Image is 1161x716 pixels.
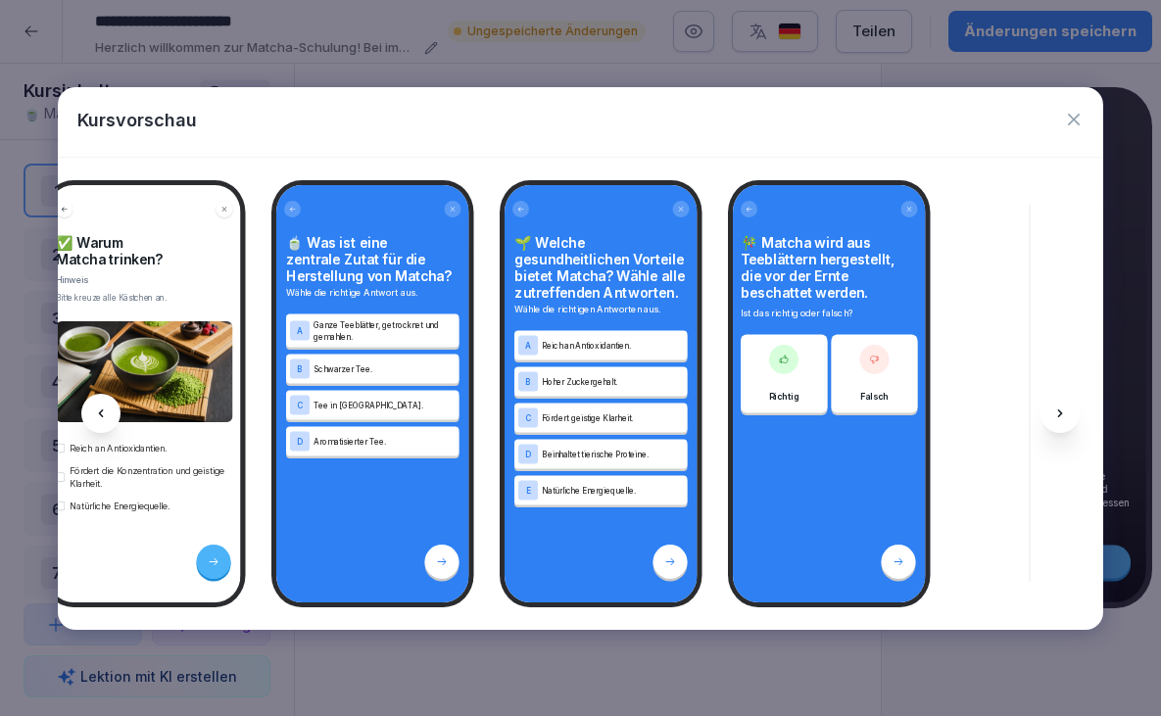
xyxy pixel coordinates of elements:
p: Falsch [860,389,889,403]
p: B [526,377,532,386]
p: Ganze Teeblätter, getrocknet und gemahlen. [314,318,456,342]
p: Wähle die richtigen Antworten aus. [514,303,688,316]
p: Ist das richtig oder falsch? [741,307,918,320]
h4: 🎋 Matcha wird aus Teeblättern hergestellt, die vor der Ernte beschattet werden. [741,234,918,301]
p: Hoher Zuckergehalt. [542,375,684,387]
p: A [525,341,531,350]
p: Aromatisierter Tee. [314,435,456,447]
p: Hinweis [56,273,233,286]
p: Fördert die Konzentration und geistige Klarheit. [70,464,233,490]
p: D [297,437,303,446]
p: E [526,486,531,495]
img: slhsliuqd9fzsw7uing8oxbv.png [56,321,233,422]
p: Wähle die richtige Antwort aus. [286,286,460,300]
p: Schwarzer Tee. [314,362,456,374]
p: Beinhaltet tierische Proteine. [542,448,684,459]
p: A [297,326,303,335]
h4: 🍵 Was ist eine zentrale Zutat für die Herstellung von Matcha? [286,234,460,284]
p: Fördert geistige Klarheit. [542,411,684,423]
p: Richtig [769,389,799,403]
p: Natürliche Energiequelle. [70,500,170,512]
p: Tee in [GEOGRAPHIC_DATA]. [314,399,456,410]
h4: 🌱 Welche gesundheitlichen Vorteile bietet Matcha? Wähle alle zutreffenden Antworten. [514,234,688,301]
h4: ✅ Warum Matcha trinken? [56,234,233,267]
p: Reich an Antioxidantien. [542,339,684,351]
p: B [298,364,304,373]
p: D [525,450,531,458]
p: C [297,401,303,409]
p: C [525,413,531,422]
div: Bitte kreuze alle Kästchen an. [56,292,233,304]
p: Natürliche Energiequelle. [542,484,684,496]
p: Reich an Antioxidantien. [70,442,168,454]
p: Kursvorschau [77,107,197,133]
